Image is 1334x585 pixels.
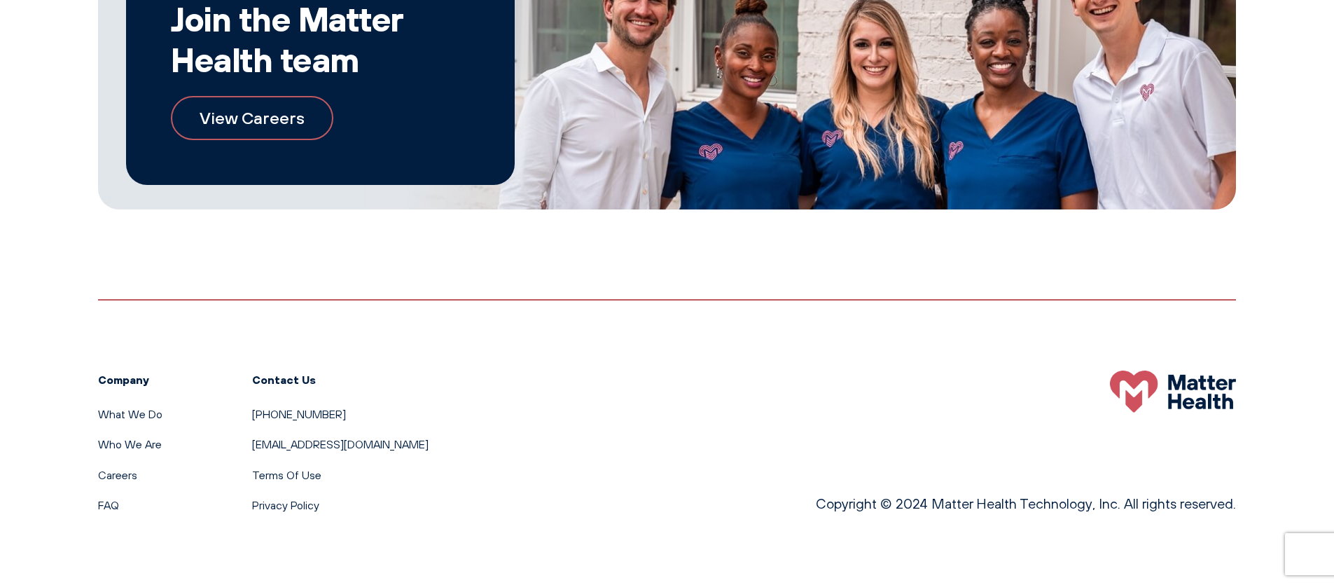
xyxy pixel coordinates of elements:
[98,437,162,451] a: Who We Are
[252,468,321,482] a: Terms Of Use
[98,498,119,512] a: FAQ
[252,407,346,421] a: [PHONE_NUMBER]
[252,498,319,512] a: Privacy Policy
[98,371,162,389] h3: Company
[816,493,1236,515] p: Copyright © 2024 Matter Health Technology, Inc. All rights reserved.
[98,407,162,421] a: What We Do
[171,96,333,139] a: View Careers
[98,468,137,482] a: Careers
[252,437,429,451] a: [EMAIL_ADDRESS][DOMAIN_NAME]
[252,371,429,389] h3: Contact Us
